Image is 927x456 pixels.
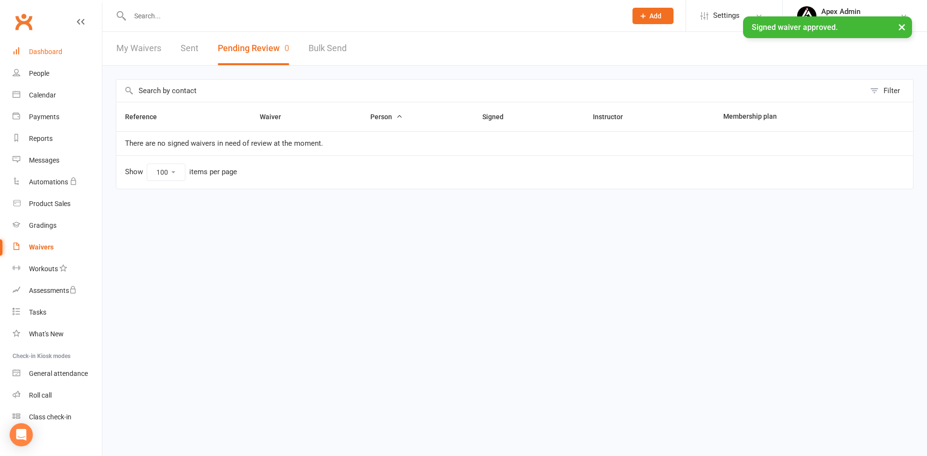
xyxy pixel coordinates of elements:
div: Waivers [29,243,54,251]
span: Settings [713,5,740,27]
button: Waiver [260,111,292,123]
a: Class kiosk mode [13,406,102,428]
a: Messages [13,150,102,171]
div: Reports [29,135,53,142]
button: Signed [482,111,514,123]
div: Messages [29,156,59,164]
a: Clubworx [12,10,36,34]
input: Search... [127,9,620,23]
a: Bulk Send [309,32,347,65]
a: Calendar [13,84,102,106]
button: Filter [865,80,913,102]
button: × [893,16,911,37]
div: What's New [29,330,64,338]
div: Filter [884,85,900,97]
div: Gradings [29,221,56,229]
div: Workouts [29,265,58,273]
a: My Waivers [116,32,161,65]
a: Tasks [13,302,102,323]
a: Assessments [13,280,102,302]
td: There are no signed waivers in need of review at the moment. [116,131,913,155]
div: Automations [29,178,68,186]
a: People [13,63,102,84]
div: Class check-in [29,413,71,421]
div: Show [125,164,237,181]
a: Roll call [13,385,102,406]
a: General attendance kiosk mode [13,363,102,385]
th: Membership plan [715,102,874,131]
button: Add [632,8,674,24]
div: Payments [29,113,59,121]
div: Assessments [29,287,77,294]
span: Reference [125,113,168,121]
button: Instructor [593,111,633,123]
input: Search by contact [116,80,865,102]
span: Waiver [260,113,292,121]
span: Person [370,113,403,121]
a: Sent [181,32,198,65]
a: Workouts [13,258,102,280]
div: Open Intercom Messenger [10,423,33,446]
a: Gradings [13,215,102,236]
div: People [29,69,49,77]
a: Product Sales [13,193,102,215]
button: Reference [125,111,168,123]
span: Instructor [593,113,633,121]
span: Signed [482,113,514,121]
a: Automations [13,171,102,193]
div: Apex BJJ [821,16,860,25]
span: Add [649,12,661,20]
button: Person [370,111,403,123]
div: Calendar [29,91,56,99]
a: Waivers [13,236,102,258]
div: Apex Admin [821,7,860,16]
div: items per page [189,168,237,176]
div: Signed waiver approved. [743,16,912,38]
div: Product Sales [29,200,70,207]
a: Payments [13,106,102,128]
span: 0 [284,43,289,53]
a: What's New [13,323,102,345]
div: Roll call [29,391,52,399]
a: Reports [13,128,102,150]
img: thumb_image1745496852.png [797,6,816,26]
div: General attendance [29,370,88,377]
div: Tasks [29,308,46,316]
button: Pending Review0 [218,32,289,65]
div: Dashboard [29,48,62,55]
a: Dashboard [13,41,102,63]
